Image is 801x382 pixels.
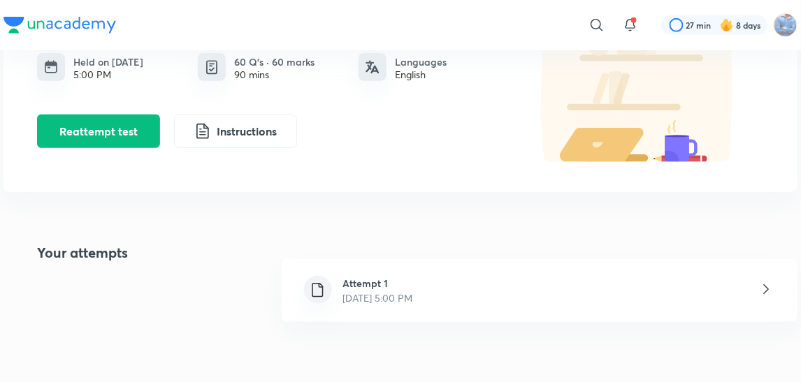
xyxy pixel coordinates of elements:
[309,281,326,299] img: file
[37,115,160,148] button: Reattempt test
[395,69,447,80] div: English
[720,18,734,32] img: streak
[343,276,413,291] h6: Attempt 1
[73,54,143,69] h6: Held on [DATE]
[234,69,315,80] div: 90 mins
[774,13,798,37] img: sukhneet singh sidhu
[194,123,211,140] img: instruction
[174,115,297,148] button: Instructions
[44,60,58,74] img: timing
[234,54,315,69] h6: 60 Q’s · 60 marks
[395,54,447,69] h6: Languages
[3,17,116,34] img: Company Logo
[366,60,380,74] img: languages
[343,291,413,305] p: [DATE] 5:00 PM
[203,59,221,76] img: quiz info
[3,242,128,339] h4: Your attempts
[73,69,143,80] div: 5:00 PM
